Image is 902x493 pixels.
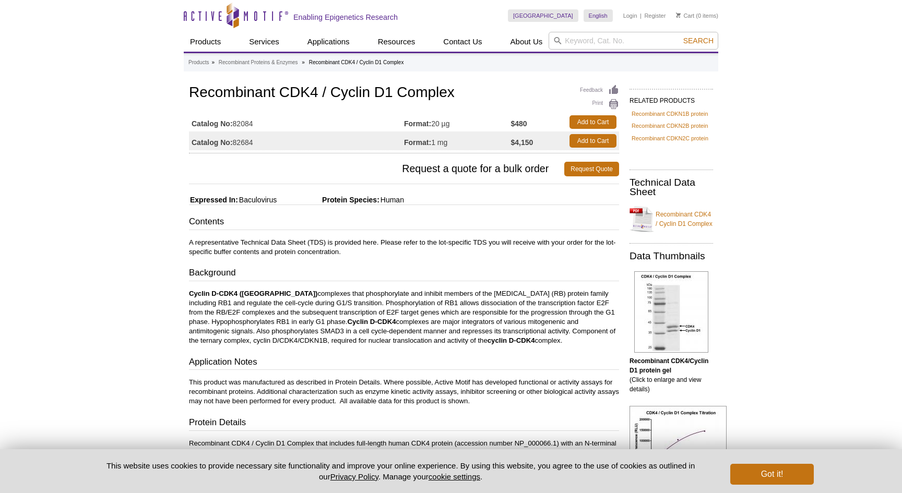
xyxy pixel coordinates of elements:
li: » [302,59,305,65]
strong: Catalog No: [192,119,233,128]
a: Resources [372,32,422,52]
li: | [640,9,642,22]
p: complexes that phosphorylate and inhibit members of the [MEDICAL_DATA] (RB) protein family includ... [189,289,619,345]
b: Recombinant CDK4/Cyclin D1 protein gel [630,357,708,374]
a: Applications [301,32,356,52]
h1: Recombinant CDK4 / Cyclin D1 Complex [189,85,619,102]
img: Your Cart [676,13,681,18]
p: (Click to enlarge and view details) [630,356,713,394]
h2: Enabling Epigenetics Research [293,13,398,22]
strong: $480 [511,119,527,128]
strong: Format: [404,119,431,128]
h3: Background [189,267,619,281]
a: [GEOGRAPHIC_DATA] [508,9,578,22]
a: Add to Cart [569,134,616,148]
span: Human [379,196,404,204]
strong: Format: [404,138,431,147]
button: cookie settings [429,472,480,481]
input: Keyword, Cat. No. [549,32,718,50]
a: Contact Us [437,32,488,52]
button: Got it! [730,464,814,485]
strong: Cyclin D-CDK4 [348,318,396,326]
a: Recombinant CDKN2C protein [632,134,708,143]
td: 82684 [189,131,404,150]
strong: $4,150 [511,138,533,147]
a: Recombinant Proteins & Enzymes [219,58,298,67]
img: Recombinant CDK4/Cyclin D1 protein gel [634,271,708,353]
p: This website uses cookies to provide necessary site functionality and improve your online experie... [88,460,713,482]
span: Baculovirus [238,196,277,204]
span: Request a quote for a bulk order [189,162,564,176]
span: Protein Species: [279,196,379,204]
a: Recombinant CDKN2B protein [632,121,708,130]
li: Recombinant CDK4 / Cyclin D1 Complex [309,59,404,65]
p: A representative Technical Data Sheet (TDS) is provided here. Please refer to the lot-specific TD... [189,238,619,257]
li: (0 items) [676,9,718,22]
h2: RELATED PRODUCTS [630,89,713,107]
h3: Protein Details [189,416,619,431]
strong: Catalog No: [192,138,233,147]
span: Expressed In: [189,196,238,204]
a: About Us [504,32,549,52]
a: Print [580,99,619,110]
img: ADP-Glo Assay for CDK4/Cyclin D1 Complex activity [630,406,727,477]
h2: Technical Data Sheet [630,178,713,197]
td: 82084 [189,113,404,131]
a: Request Quote [564,162,619,176]
h3: Contents [189,215,619,230]
a: Recombinant CDKN1B protein [632,109,708,118]
a: Products [188,58,209,67]
strong: cyclin D-CDK4 [488,336,535,344]
a: Login [623,12,637,19]
h2: Data Thumbnails [630,251,713,261]
a: Services [243,32,286,52]
a: Recombinant CDK4 / Cyclin D1 Complex [630,203,713,235]
p: This product was manufactured as described in Protein Details. Where possible, Active Motif has d... [189,378,619,406]
td: 20 µg [404,113,511,131]
h3: Application Notes [189,356,619,370]
p: Recombinant CDK4 / Cyclin D1 Complex that includes full-length human CDK4 protein (accession numb... [189,439,619,467]
a: Products [184,32,227,52]
a: Cart [676,12,694,19]
a: Register [644,12,666,19]
td: 1 mg [404,131,511,150]
a: Add to Cart [569,115,616,129]
a: Feedback [580,85,619,96]
strong: Cyclin D-CDK4 ([GEOGRAPHIC_DATA]) [189,290,317,297]
a: Privacy Policy [330,472,378,481]
a: English [584,9,613,22]
li: » [211,59,215,65]
span: Search [683,37,714,45]
button: Search [680,36,717,45]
